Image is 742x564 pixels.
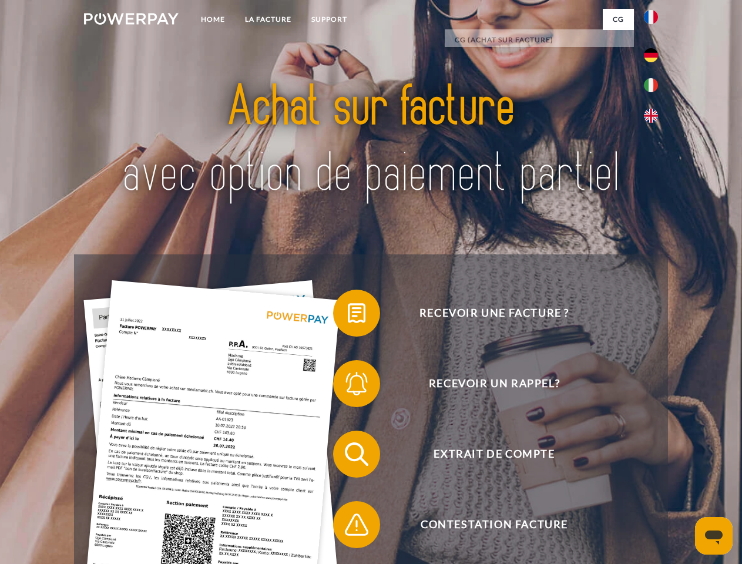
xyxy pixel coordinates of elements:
[333,290,639,337] button: Recevoir une facture ?
[301,9,357,30] a: Support
[350,290,638,337] span: Recevoir une facture ?
[333,360,639,407] button: Recevoir un rappel?
[350,501,638,548] span: Contestation Facture
[644,10,658,24] img: fr
[333,431,639,478] button: Extrait de compte
[235,9,301,30] a: LA FACTURE
[644,109,658,123] img: en
[333,501,639,548] button: Contestation Facture
[191,9,235,30] a: Home
[350,360,638,407] span: Recevoir un rappel?
[342,298,371,328] img: qb_bill.svg
[644,48,658,62] img: de
[112,56,630,225] img: title-powerpay_fr.svg
[644,78,658,92] img: it
[342,369,371,398] img: qb_bell.svg
[445,29,634,51] a: CG (achat sur facture)
[695,517,733,555] iframe: Bouton de lancement de la fenêtre de messagerie
[342,510,371,539] img: qb_warning.svg
[350,431,638,478] span: Extrait de compte
[603,9,634,30] a: CG
[342,439,371,469] img: qb_search.svg
[84,13,179,25] img: logo-powerpay-white.svg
